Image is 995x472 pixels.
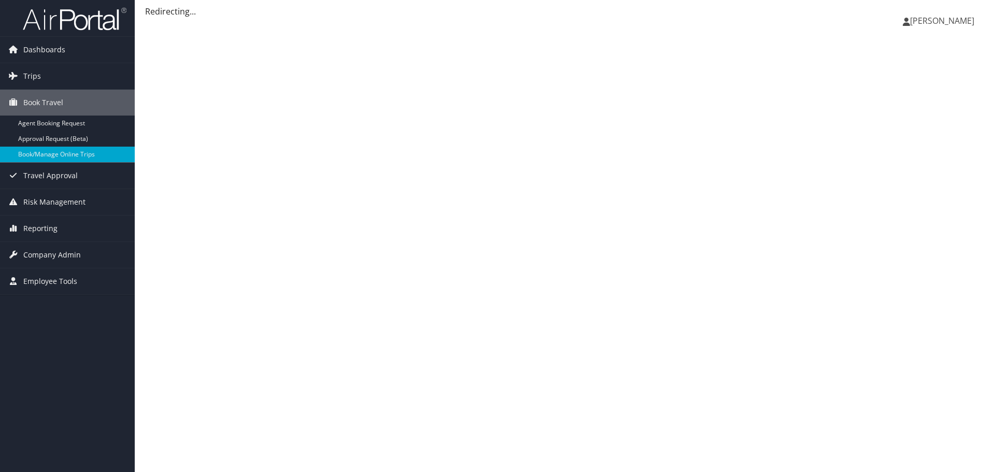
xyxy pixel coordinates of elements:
[23,268,77,294] span: Employee Tools
[23,90,63,116] span: Book Travel
[23,189,86,215] span: Risk Management
[910,15,974,26] span: [PERSON_NAME]
[145,5,985,18] div: Redirecting...
[23,242,81,268] span: Company Admin
[23,216,58,241] span: Reporting
[23,163,78,189] span: Travel Approval
[903,5,985,36] a: [PERSON_NAME]
[23,63,41,89] span: Trips
[23,37,65,63] span: Dashboards
[23,7,126,31] img: airportal-logo.png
